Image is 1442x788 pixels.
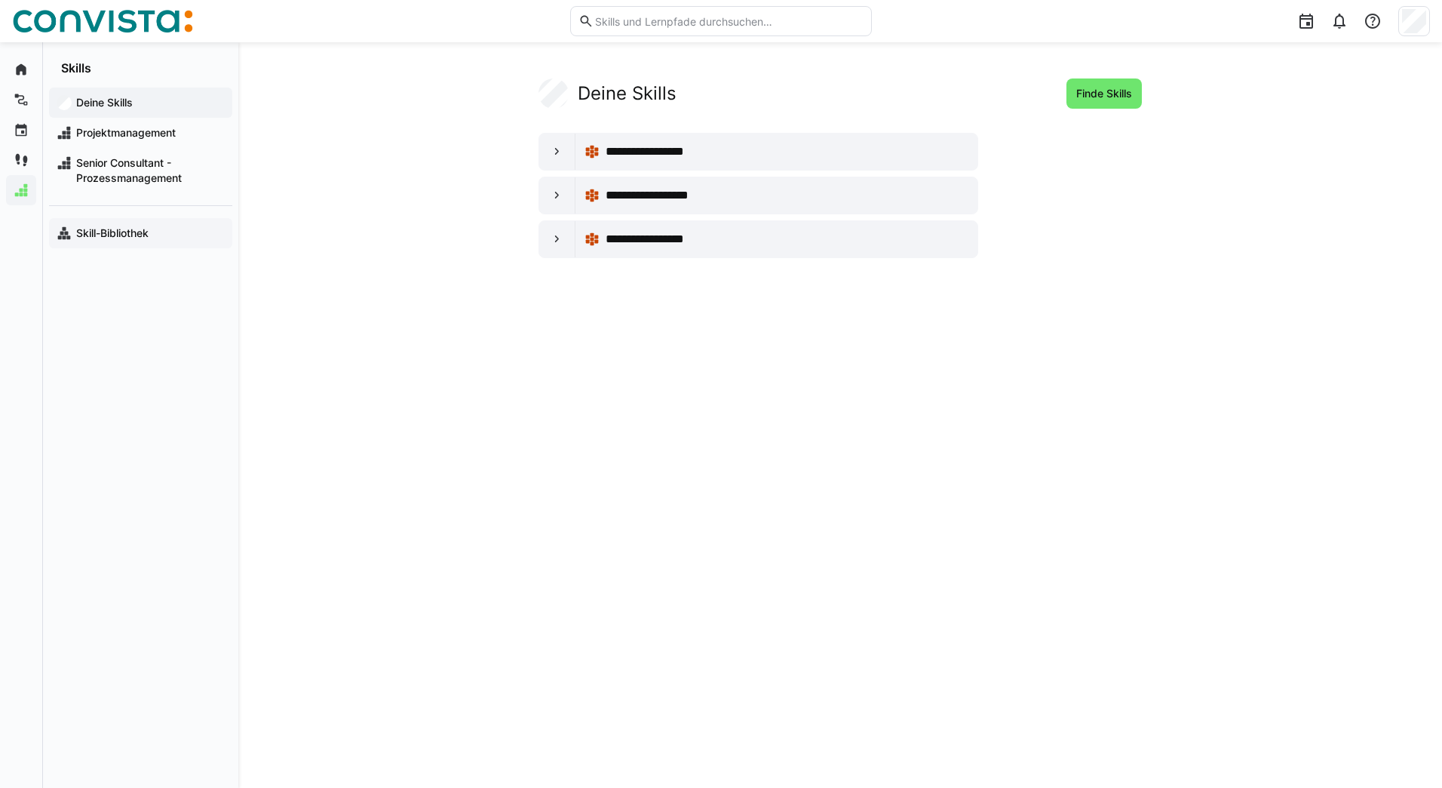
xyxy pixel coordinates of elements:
h2: Deine Skills [578,82,677,105]
input: Skills und Lernpfade durchsuchen… [594,14,864,28]
button: Finde Skills [1066,78,1142,109]
span: Finde Skills [1074,86,1134,101]
span: Senior Consultant - Prozessmanagement [74,155,225,186]
span: Projektmanagement [74,125,225,140]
